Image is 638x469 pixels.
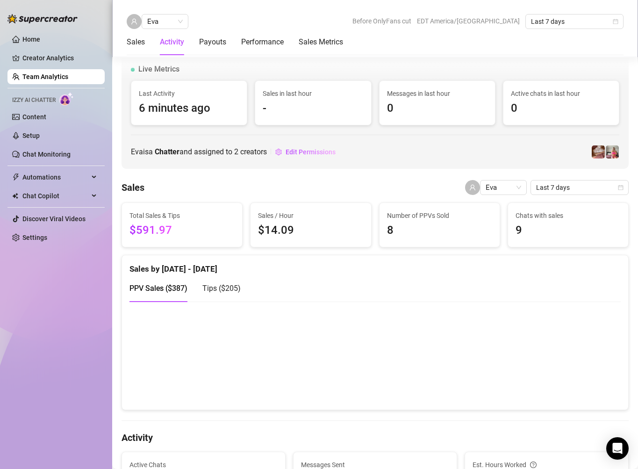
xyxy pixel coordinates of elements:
div: Sales [127,36,145,48]
span: Live Metrics [138,64,179,75]
span: Eva [147,14,183,29]
span: Number of PPVs Sold [387,210,492,221]
span: Before OnlyFans cut [352,14,411,28]
span: calendar [618,185,624,190]
b: Chatter [155,147,179,156]
span: - [263,100,363,117]
span: $14.09 [258,222,363,239]
a: Settings [22,234,47,241]
span: Total Sales & Tips [129,210,235,221]
h4: Activity [122,431,629,444]
span: EDT America/[GEOGRAPHIC_DATA] [417,14,520,28]
span: Last 7 days [536,180,623,195]
img: Susanna [592,145,605,159]
a: Discover Viral Videos [22,215,86,223]
span: 0 [387,100,487,117]
a: Home [22,36,40,43]
span: calendar [613,19,618,24]
span: user [469,184,476,191]
span: Messages in last hour [387,88,487,99]
img: Susanna [606,145,619,159]
span: Last 7 days [531,14,618,29]
span: Izzy AI Chatter [12,96,56,105]
div: Sales Metrics [299,36,343,48]
div: Sales by [DATE] - [DATE] [129,255,621,275]
span: Active chats in last hour [511,88,611,99]
span: 8 [387,222,492,239]
span: 0 [511,100,611,117]
span: 9 [516,222,621,239]
button: Edit Permissions [275,144,336,159]
span: user [131,18,137,25]
span: Eva [486,180,521,195]
a: Team Analytics [22,73,68,80]
a: Content [22,113,46,121]
span: $591.97 [129,222,235,239]
span: Sales / Hour [258,210,363,221]
span: thunderbolt [12,173,20,181]
div: Payouts [199,36,226,48]
span: setting [275,149,282,155]
a: Setup [22,132,40,139]
a: Creator Analytics [22,51,97,65]
span: 6 minutes ago [139,100,239,117]
img: Chat Copilot [12,193,18,199]
span: PPV Sales ( $387 ) [129,284,187,293]
span: Eva is a and assigned to creators [131,146,267,158]
h4: Sales [122,181,144,194]
span: Chat Copilot [22,188,89,203]
span: Edit Permissions [286,148,336,156]
span: Sales in last hour [263,88,363,99]
img: logo-BBDzfeDw.svg [7,14,78,23]
a: Chat Monitoring [22,151,71,158]
span: Automations [22,170,89,185]
div: Activity [160,36,184,48]
span: 2 [234,147,238,156]
span: Tips ( $205 ) [202,284,241,293]
span: Chats with sales [516,210,621,221]
div: Performance [241,36,284,48]
div: Open Intercom Messenger [606,437,629,460]
img: AI Chatter [59,92,74,106]
span: Last Activity [139,88,239,99]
